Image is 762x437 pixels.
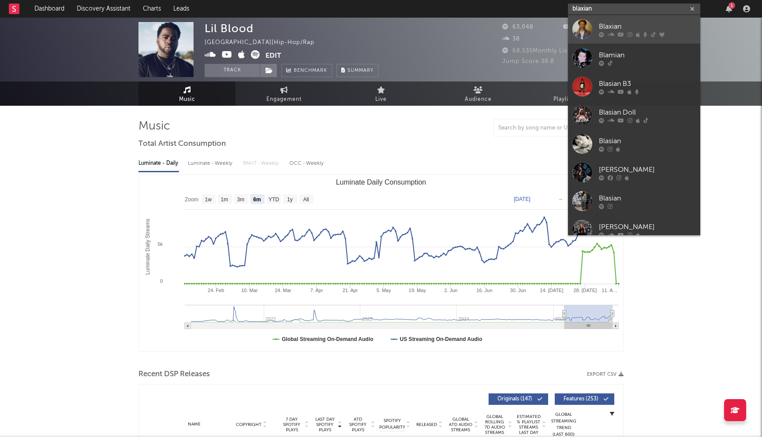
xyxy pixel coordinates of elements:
a: Music [138,81,235,106]
text: 1m [221,196,228,203]
span: Total Artist Consumption [138,139,226,149]
button: Edit [265,50,281,61]
a: Blasian Doll [568,101,700,130]
a: Playlists/Charts [527,81,624,106]
div: Blasian [599,193,696,204]
text: 28. [DATE] [573,288,597,293]
span: Spotify Popularity [379,418,405,431]
a: Blasian [568,130,700,158]
a: Audience [430,81,527,106]
span: Last Day Spotify Plays [313,417,336,433]
span: Benchmark [294,66,327,76]
span: ATD Spotify Plays [346,417,370,433]
a: Blasian B3 [568,72,700,101]
span: Audience [465,94,492,105]
span: Released [416,422,437,427]
span: Playlists/Charts [553,94,597,105]
text: 5k [157,241,163,247]
span: Summary [347,68,374,73]
a: Engagement [235,81,332,106]
a: Blaxian [568,15,700,44]
text: 30. Jun [510,288,526,293]
a: [PERSON_NAME] [568,158,700,187]
span: Originals ( 147 ) [494,396,535,402]
text: 3m [237,196,245,203]
a: Live [332,81,430,106]
text: 21. Apr [343,288,358,293]
span: Live [375,94,387,105]
span: Jump Score: 38.8 [502,59,554,64]
a: [PERSON_NAME] [568,215,700,244]
text: 5. May [377,288,392,293]
svg: Luminate Daily Consumption [139,175,623,351]
text: 7. Apr [310,288,323,293]
text: 14. [DATE] [540,288,563,293]
text: All [303,196,309,203]
text: Global Streaming On-Demand Audio [282,336,374,342]
span: Features ( 253 ) [560,396,601,402]
text: → [558,196,563,202]
div: Name [165,421,223,428]
input: Search for artists [568,4,700,15]
text: [DATE] [514,196,530,202]
button: Features(253) [555,393,614,405]
div: [PERSON_NAME] [599,222,696,232]
div: Luminate - Weekly [188,156,234,171]
span: 38 [502,36,520,42]
div: Lil Blood [205,22,254,35]
div: Blaxian [599,21,696,32]
text: Luminate Daily Consumption [336,178,426,186]
text: 0 [160,278,163,284]
text: 2. Jun [444,288,457,293]
text: 19. May [409,288,426,293]
span: Engagement [266,94,302,105]
div: [GEOGRAPHIC_DATA] | Hip-Hop/Rap [205,37,325,48]
button: Originals(147) [489,393,548,405]
text: 16. Jun [477,288,493,293]
span: Recent DSP Releases [138,369,210,380]
div: OCC - Weekly [289,156,325,171]
text: 1w [205,196,212,203]
a: Blamian [568,44,700,72]
span: 7 Day Spotify Plays [280,417,303,433]
input: Search by song name or URL [494,125,587,132]
text: 6m [253,196,261,203]
button: Summary [336,64,378,77]
text: 10. Mar [241,288,258,293]
text: Luminate Daily Streams [145,218,151,274]
div: Blasian Doll [599,107,696,118]
a: Blasian [568,187,700,215]
span: 63,048 [502,24,534,30]
text: Zoom [185,196,198,203]
text: YTD [269,196,279,203]
span: Global Rolling 7D Audio Streams [482,414,507,435]
span: 68,535 Monthly Listeners [502,48,586,54]
text: 1y [287,196,293,203]
a: Benchmark [281,64,332,77]
text: 24. Mar [275,288,291,293]
div: 1 [728,2,735,9]
span: Global ATD Audio Streams [448,417,473,433]
button: Export CSV [587,372,624,377]
div: [PERSON_NAME] [599,164,696,175]
button: Track [205,64,260,77]
div: Blasian [599,136,696,146]
text: US Streaming On-Demand Audio [400,336,482,342]
text: 24. Feb [208,288,224,293]
span: Music [179,94,195,105]
div: Blasian B3 [599,78,696,89]
div: Luminate - Daily [138,156,179,171]
text: 11. A… [601,288,617,293]
div: Blamian [599,50,696,60]
span: 65,300 [563,24,594,30]
span: Copyright [236,422,261,427]
button: 1 [726,5,732,12]
span: Estimated % Playlist Streams Last Day [516,414,541,435]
